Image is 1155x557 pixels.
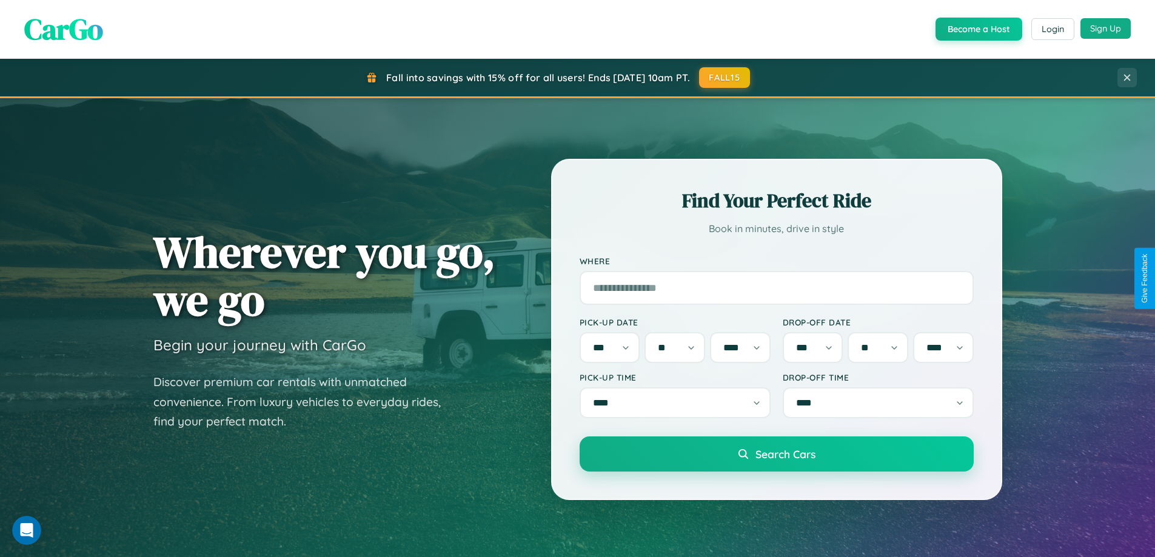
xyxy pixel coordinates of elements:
label: Drop-off Date [783,317,974,327]
h2: Find Your Perfect Ride [580,187,974,214]
div: Give Feedback [1140,254,1149,303]
p: Discover premium car rentals with unmatched convenience. From luxury vehicles to everyday rides, ... [153,372,457,432]
span: CarGo [24,9,103,49]
span: Search Cars [755,447,815,461]
label: Pick-up Date [580,317,771,327]
h1: Wherever you go, we go [153,228,495,324]
button: Search Cars [580,436,974,472]
button: FALL15 [699,67,750,88]
p: Book in minutes, drive in style [580,220,974,238]
button: Become a Host [936,18,1022,41]
button: Sign Up [1080,18,1131,39]
iframe: Intercom live chat [12,516,41,545]
label: Where [580,256,974,266]
label: Drop-off Time [783,372,974,382]
span: Fall into savings with 15% off for all users! Ends [DATE] 10am PT. [386,72,690,84]
button: Login [1031,18,1074,40]
h3: Begin your journey with CarGo [153,336,366,354]
label: Pick-up Time [580,372,771,382]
